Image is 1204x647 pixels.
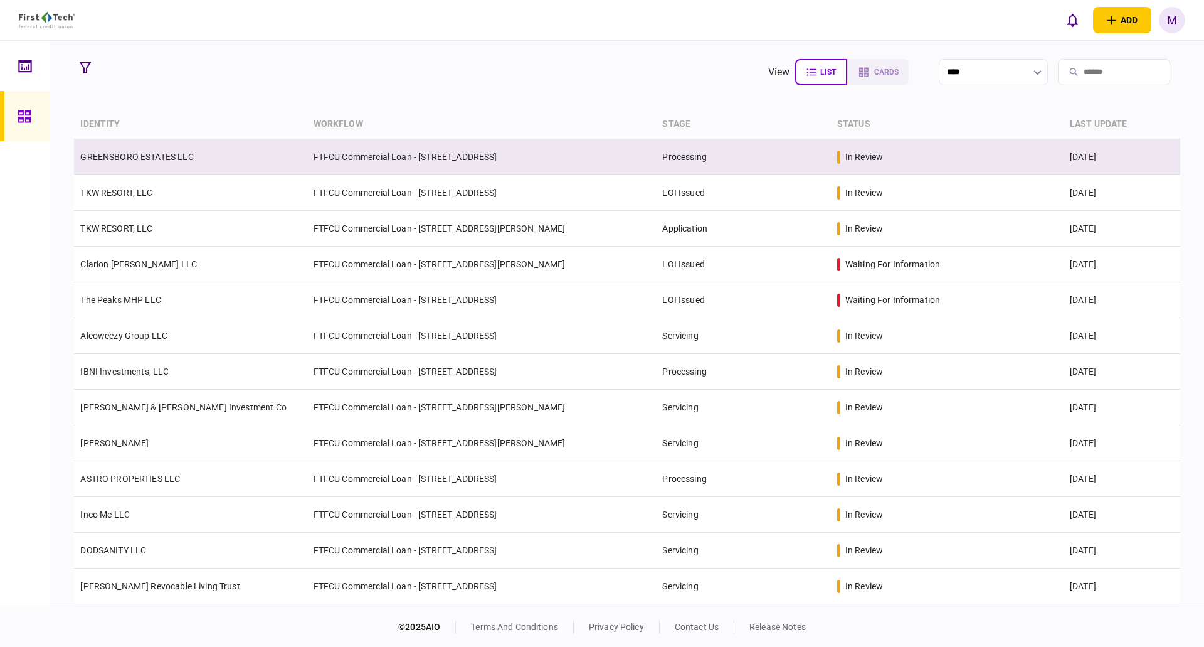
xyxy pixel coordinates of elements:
[307,247,657,282] td: FTFCU Commercial Loan - [STREET_ADDRESS][PERSON_NAME]
[307,390,657,425] td: FTFCU Commercial Loan - [STREET_ADDRESS][PERSON_NAME]
[1064,318,1180,354] td: [DATE]
[307,318,657,354] td: FTFCU Commercial Loan - [STREET_ADDRESS]
[845,151,883,163] div: in review
[1064,569,1180,604] td: [DATE]
[845,437,883,449] div: in review
[80,510,130,520] a: Inco Me LLC
[749,622,806,632] a: release notes
[768,65,790,80] div: view
[1064,425,1180,461] td: [DATE]
[307,425,657,461] td: FTFCU Commercial Loan - [STREET_ADDRESS][PERSON_NAME]
[1064,354,1180,390] td: [DATE]
[656,318,830,354] td: Servicing
[80,402,286,412] a: [PERSON_NAME] & [PERSON_NAME] Investment Co
[831,110,1064,139] th: status
[845,186,883,199] div: in review
[845,329,883,342] div: in review
[656,110,830,139] th: stage
[471,622,558,632] a: terms and conditions
[307,569,657,604] td: FTFCU Commercial Loan - [STREET_ADDRESS]
[656,533,830,569] td: Servicing
[845,508,883,521] div: in review
[80,474,180,484] a: ASTRO PROPERTIES LLC
[656,390,830,425] td: Servicing
[675,622,719,632] a: contact us
[80,366,169,377] a: IBNI Investments, LLC
[845,473,883,485] div: in review
[398,621,456,634] div: © 2025 AIO
[1059,7,1085,33] button: open notifications list
[845,580,883,592] div: in review
[1064,247,1180,282] td: [DATE]
[845,544,883,557] div: in review
[307,497,657,533] td: FTFCU Commercial Loan - [STREET_ADDRESS]
[656,425,830,461] td: Servicing
[656,247,830,282] td: LOI Issued
[656,282,830,318] td: LOI Issued
[656,461,830,497] td: Processing
[80,545,146,555] a: DODSANITY LLC
[845,401,883,414] div: in review
[820,68,836,77] span: list
[1064,110,1180,139] th: last update
[307,533,657,569] td: FTFCU Commercial Loan - [STREET_ADDRESS]
[74,110,307,139] th: identity
[80,152,193,162] a: GREENSBORO ESTATES LLC
[845,258,940,270] div: waiting for information
[1064,282,1180,318] td: [DATE]
[1064,175,1180,211] td: [DATE]
[874,68,899,77] span: cards
[656,497,830,533] td: Servicing
[1159,7,1185,33] button: M
[1064,390,1180,425] td: [DATE]
[307,282,657,318] td: FTFCU Commercial Loan - [STREET_ADDRESS]
[1064,497,1180,533] td: [DATE]
[80,259,197,269] a: Clarion [PERSON_NAME] LLC
[1064,139,1180,175] td: [DATE]
[589,622,644,632] a: privacy policy
[307,175,657,211] td: FTFCU Commercial Loan - [STREET_ADDRESS]
[307,354,657,390] td: FTFCU Commercial Loan - [STREET_ADDRESS]
[80,581,240,591] a: [PERSON_NAME] Revocable Living Trust
[847,59,909,85] button: cards
[845,222,883,235] div: in review
[656,211,830,247] td: Application
[656,139,830,175] td: Processing
[307,461,657,497] td: FTFCU Commercial Loan - [STREET_ADDRESS]
[845,294,940,306] div: waiting for information
[656,175,830,211] td: LOI Issued
[307,211,657,247] td: FTFCU Commercial Loan - [STREET_ADDRESS][PERSON_NAME]
[656,569,830,604] td: Servicing
[1093,7,1151,33] button: open adding identity options
[1064,533,1180,569] td: [DATE]
[307,139,657,175] td: FTFCU Commercial Loan - [STREET_ADDRESS]
[80,223,152,233] a: TKW RESORT, LLC
[795,59,847,85] button: list
[845,365,883,378] div: in review
[80,438,149,448] a: [PERSON_NAME]
[80,331,167,341] a: Alcoweezy Group LLC
[80,295,161,305] a: The Peaks MHP LLC
[1064,461,1180,497] td: [DATE]
[19,12,75,28] img: client company logo
[656,354,830,390] td: Processing
[80,188,152,198] a: TKW RESORT, LLC
[307,110,657,139] th: workflow
[1064,211,1180,247] td: [DATE]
